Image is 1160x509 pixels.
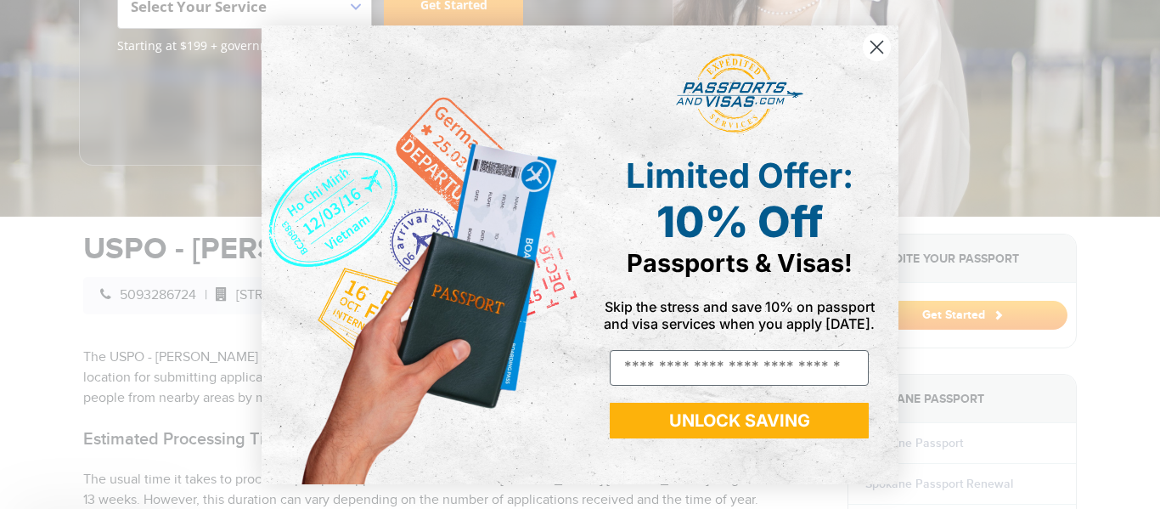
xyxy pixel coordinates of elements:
span: Limited Offer: [626,155,853,196]
span: 10% Off [656,196,823,247]
img: passports and visas [676,54,803,133]
span: Passports & Visas! [627,248,853,278]
button: Close dialog [862,32,892,62]
button: UNLOCK SAVING [610,403,869,438]
span: Skip the stress and save 10% on passport and visa services when you apply [DATE]. [604,298,875,332]
img: de9cda0d-0715-46ca-9a25-073762a91ba7.png [262,25,580,484]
